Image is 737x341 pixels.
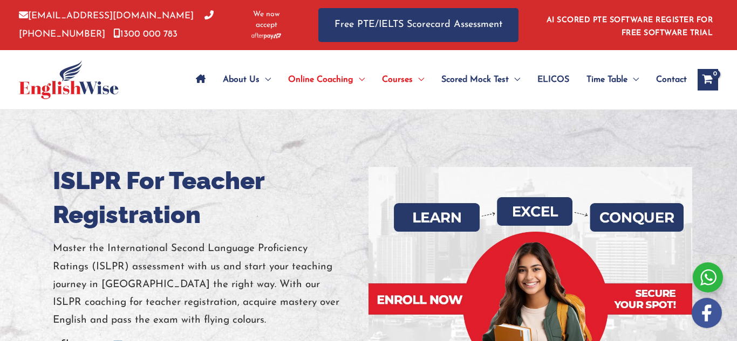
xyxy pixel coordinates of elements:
[251,33,281,39] img: Afterpay-Logo
[242,9,291,31] span: We now accept
[373,61,433,99] a: CoursesMenu Toggle
[53,240,360,329] p: Master the International Second Language Proficiency Ratings (ISLPR) assessment with us and start...
[318,8,518,42] a: Free PTE/IELTS Scorecard Assessment
[509,61,520,99] span: Menu Toggle
[540,8,718,43] aside: Header Widget 1
[647,61,687,99] a: Contact
[692,298,722,328] img: white-facebook.png
[288,61,353,99] span: Online Coaching
[537,61,569,99] span: ELICOS
[382,61,413,99] span: Courses
[529,61,578,99] a: ELICOS
[214,61,279,99] a: About UsMenu Toggle
[279,61,373,99] a: Online CoachingMenu Toggle
[656,61,687,99] span: Contact
[187,61,687,99] nav: Site Navigation: Main Menu
[698,69,718,91] a: View Shopping Cart, empty
[433,61,529,99] a: Scored Mock TestMenu Toggle
[19,60,119,99] img: cropped-ew-logo
[53,164,360,232] h1: ISLPR For Teacher Registration
[547,16,713,37] a: AI SCORED PTE SOFTWARE REGISTER FOR FREE SOFTWARE TRIAL
[578,61,647,99] a: Time TableMenu Toggle
[260,61,271,99] span: Menu Toggle
[586,61,627,99] span: Time Table
[353,61,365,99] span: Menu Toggle
[627,61,639,99] span: Menu Toggle
[113,30,178,39] a: 1300 000 783
[19,11,194,20] a: [EMAIL_ADDRESS][DOMAIN_NAME]
[19,11,214,38] a: [PHONE_NUMBER]
[223,61,260,99] span: About Us
[413,61,424,99] span: Menu Toggle
[441,61,509,99] span: Scored Mock Test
